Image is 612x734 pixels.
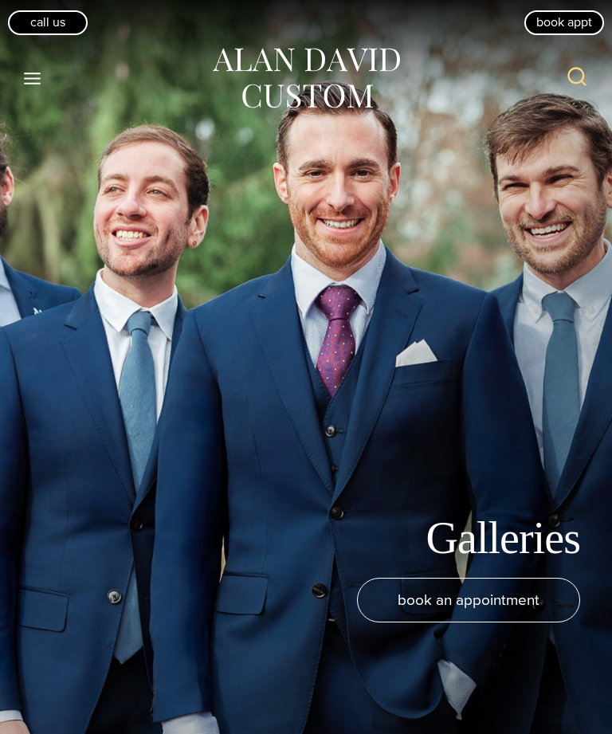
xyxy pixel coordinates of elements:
[426,512,581,565] h1: Galleries
[16,64,49,92] button: Open menu
[398,588,539,611] span: book an appointment
[210,43,402,114] img: Alan David Custom
[558,59,596,97] button: View Search Form
[357,578,580,622] a: book an appointment
[524,10,604,34] a: book appt
[8,10,88,34] a: Call Us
